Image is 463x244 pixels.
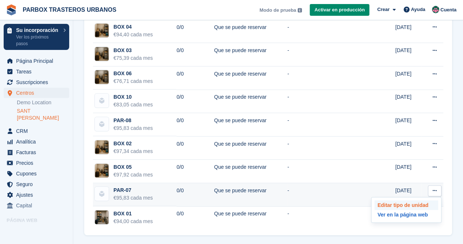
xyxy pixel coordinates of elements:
[16,179,60,189] span: Seguro
[176,19,214,43] td: 0/0
[214,43,287,66] td: Que se puede reservar
[95,94,109,108] img: blank-unit-type-icon-ffbac7b88ba66c5e286b0e438baccc4b9c83835d4c34f86887a83fc20ec27e7b.svg
[287,136,326,160] td: -
[20,4,119,16] a: PARBOX TRASTEROS URBANOS
[113,77,153,85] div: €76,71 cada mes
[16,190,60,200] span: Ajustes
[4,200,69,211] a: menu
[4,66,69,77] a: menu
[4,168,69,179] a: menu
[214,66,287,90] td: Que se puede reservar
[16,66,60,77] span: Tareas
[395,183,422,207] td: [DATE]
[374,200,438,210] a: Editar tipo de unidad
[113,140,153,148] div: BOX 02
[16,126,60,136] span: CRM
[176,113,214,136] td: 0/0
[374,210,438,219] a: Ver en la página web
[113,93,153,101] div: BOX 10
[176,90,214,113] td: 0/0
[7,217,73,224] span: Página web
[4,190,69,200] a: menu
[113,47,153,54] div: BOX 03
[287,183,326,207] td: -
[113,117,153,124] div: PAR-08
[113,101,153,109] div: €83,05 cada mes
[95,187,109,201] img: blank-unit-type-icon-ffbac7b88ba66c5e286b0e438baccc4b9c83835d4c34f86887a83fc20ec27e7b.svg
[16,200,60,211] span: Capital
[395,113,422,136] td: [DATE]
[287,19,326,43] td: -
[16,28,60,33] p: Su incorporación
[395,90,422,113] td: [DATE]
[16,147,60,157] span: Facturas
[4,226,69,236] a: menú
[176,43,214,66] td: 0/0
[4,179,69,189] a: menu
[4,136,69,147] a: menu
[95,70,109,84] img: ChatGPT%20Image%2013%20ago%202025,%2012_39_10.png
[17,99,69,106] a: Demo Location
[113,148,153,155] div: €97,34 cada mes
[214,183,287,207] td: Que se puede reservar
[16,88,60,98] span: Centros
[113,210,153,218] div: BOX 01
[432,6,439,13] img: Jose Manuel
[411,6,425,13] span: Ayuda
[113,70,153,77] div: BOX 06
[4,158,69,168] a: menu
[113,31,153,39] div: €94,40 cada mes
[6,4,17,15] img: stora-icon-8386f47178a22dfd0bd8f6a31ec36ba5ce8667c1dd55bd0f319d3a0aa187defe.svg
[113,186,153,194] div: PAR-07
[95,210,109,224] img: ChatGPT%20Image%2012%20ago%202025,%2016_20_04.png
[4,88,69,98] a: menu
[214,206,287,229] td: Que se puede reservar
[95,23,109,37] img: FOTO%20TRASTERO%203%20A%204M2.png
[395,136,422,160] td: [DATE]
[440,6,456,14] span: Cuenta
[395,19,422,43] td: [DATE]
[214,19,287,43] td: Que se puede reservar
[395,43,422,66] td: [DATE]
[16,168,60,179] span: Cupones
[287,66,326,90] td: -
[214,113,287,136] td: Que se puede reservar
[395,66,422,90] td: [DATE]
[176,160,214,183] td: 0/0
[4,56,69,66] a: menu
[214,90,287,113] td: Que se puede reservar
[395,160,422,183] td: [DATE]
[4,147,69,157] a: menu
[113,124,153,132] div: €95,83 cada mes
[95,117,109,131] img: blank-unit-type-icon-ffbac7b88ba66c5e286b0e438baccc4b9c83835d4c34f86887a83fc20ec27e7b.svg
[16,56,60,66] span: Página Principal
[16,158,60,168] span: Precios
[16,34,60,47] p: Ver los próximos pasos
[377,6,389,13] span: Crear
[113,171,153,179] div: €97,92 cada mes
[113,54,153,62] div: €75,39 cada mes
[113,218,153,225] div: €94,00 cada mes
[16,136,60,147] span: Analítica
[4,24,69,50] a: Su incorporación Ver los próximos pasos
[113,163,153,171] div: BOX 05
[214,160,287,183] td: Que se puede reservar
[259,7,296,14] span: Modo de prueba
[176,183,214,207] td: 0/0
[287,43,326,66] td: -
[60,227,69,236] a: Vista previa de la tienda
[287,90,326,113] td: -
[214,136,287,160] td: Que se puede reservar
[310,4,369,16] a: Activar en producción
[287,160,326,183] td: -
[95,47,109,61] img: ChatGPT%20Image%2013%20ago%202025,%2012_39_10.png
[4,126,69,136] a: menu
[287,206,326,229] td: -
[4,77,69,87] a: menu
[176,136,214,160] td: 0/0
[176,66,214,90] td: 0/0
[17,108,69,121] a: SANT [PERSON_NAME]
[16,226,60,236] span: página web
